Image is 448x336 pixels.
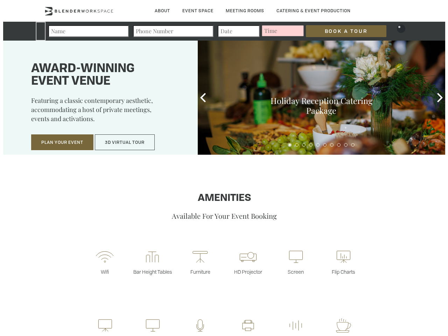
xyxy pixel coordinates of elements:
[28,63,177,88] h1: Award-winning event venue
[22,193,420,204] h1: Amenities
[221,268,269,275] p: HD Projector
[45,25,126,37] input: Name
[316,268,364,275] p: Flip Charts
[126,268,173,275] p: Bar Height Tables
[28,96,177,128] p: Featuring a classic contemporary aesthetic, accommodating a host of private meetings, events and ...
[130,25,210,37] input: Phone Number
[28,134,90,150] button: Plan Your Event
[78,268,125,275] p: Wifi
[269,268,316,275] p: Screen
[173,268,221,275] p: Furniture
[92,134,152,150] button: 3D Virtual Tour
[267,95,369,116] a: Holiday Reception Catering Package
[22,211,420,220] p: Available For Your Event Booking
[303,25,383,37] input: Book a Tour
[215,25,257,37] input: Date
